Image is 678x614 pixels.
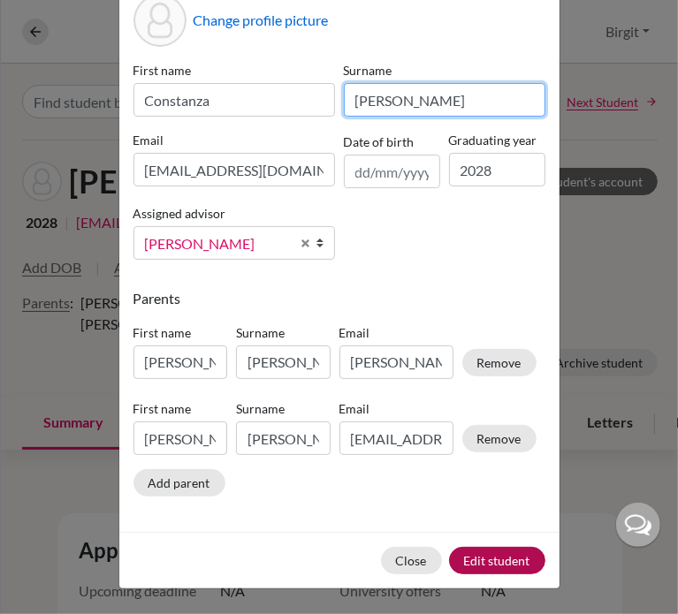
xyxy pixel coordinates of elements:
[344,133,415,151] label: Date of birth
[339,399,453,418] label: Email
[133,323,228,342] label: First name
[133,131,335,149] label: Email
[40,12,76,28] span: Help
[133,204,226,223] label: Assigned advisor
[462,349,537,376] button: Remove
[339,323,453,342] label: Email
[449,131,545,149] label: Graduating year
[344,155,440,188] input: dd/mm/yyyy
[133,288,545,309] p: Parents
[133,469,225,497] button: Add parent
[449,547,545,574] button: Edit student
[462,425,537,452] button: Remove
[145,232,290,255] span: [PERSON_NAME]
[344,61,545,80] label: Surname
[133,399,228,418] label: First name
[381,547,442,574] button: Close
[133,61,335,80] label: First name
[236,399,331,418] label: Surname
[236,323,331,342] label: Surname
